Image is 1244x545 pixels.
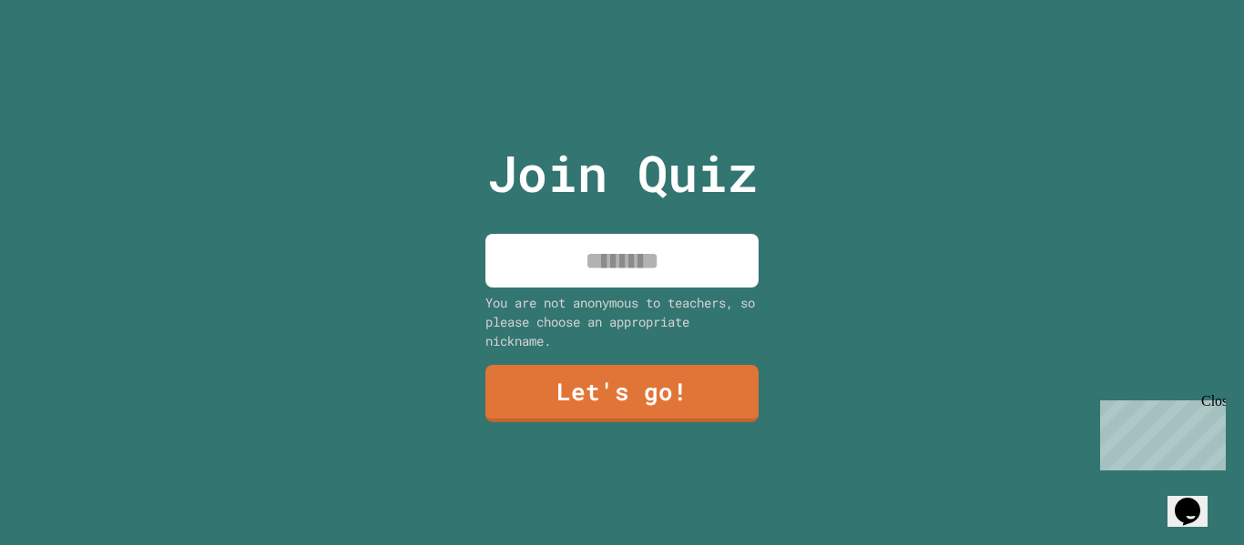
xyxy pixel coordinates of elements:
iframe: chat widget [1093,393,1226,470]
div: Chat with us now!Close [7,7,126,116]
a: Let's go! [485,365,759,422]
p: Join Quiz [487,136,758,211]
iframe: chat widget [1168,472,1226,527]
div: You are not anonymous to teachers, so please choose an appropriate nickname. [485,293,759,350]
